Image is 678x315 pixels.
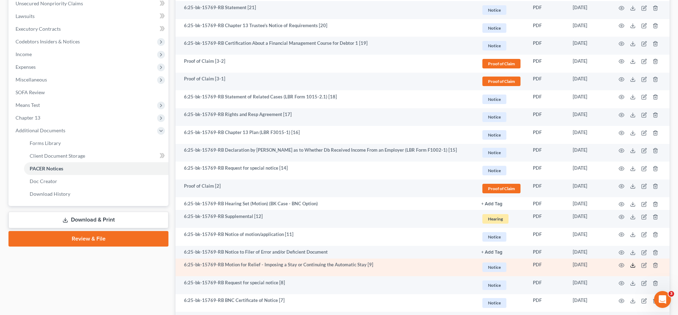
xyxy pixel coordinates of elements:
[24,162,168,175] a: PACER Notices
[482,95,506,104] span: Notice
[176,180,476,198] td: Proof of Claim [2]
[482,77,521,86] span: Proof of Claim
[527,1,567,19] td: PDF
[481,129,522,141] a: Notice
[10,10,168,23] a: Lawsuits
[654,291,671,308] iframe: Intercom live chat
[482,59,521,68] span: Proof of Claim
[481,200,522,207] a: + Add Tag
[482,41,506,50] span: Notice
[482,148,506,157] span: Notice
[482,184,521,193] span: Proof of Claim
[668,291,674,297] span: 3
[481,249,522,255] a: + Add Tag
[482,5,506,15] span: Notice
[16,51,32,57] span: Income
[481,58,522,69] a: Proof of Claim
[481,250,502,255] button: + Add Tag
[567,210,610,228] td: [DATE]
[567,294,610,312] td: [DATE]
[481,297,522,309] a: Notice
[567,1,610,19] td: [DATE]
[527,162,567,180] td: PDF
[176,19,476,37] td: 6:25-bk-15769-RB Chapter 13 Trustee's Notice of Requirements [20]
[30,153,85,159] span: Client Document Storage
[176,73,476,91] td: Proof of Claim [3-1]
[482,280,506,290] span: Notice
[527,276,567,294] td: PDF
[567,55,610,73] td: [DATE]
[176,294,476,312] td: 6:25-bk-15769-RB BNC Certificate of Notice [7]
[527,90,567,108] td: PDF
[8,231,168,247] a: Review & File
[567,197,610,210] td: [DATE]
[24,175,168,188] a: Doc Creator
[481,213,522,225] a: Hearing
[176,246,476,259] td: 6:25-bk-15769-RB Notice to Filer of Error and/or Deficient Document
[176,1,476,19] td: 6:25-bk-15769-RB Statement [21]
[176,90,476,108] td: 6:25-bk-15769-RB Statement of Related Cases (LBR Form 1015-2.1) [18]
[567,228,610,246] td: [DATE]
[482,262,506,272] span: Notice
[481,231,522,243] a: Notice
[527,55,567,73] td: PDF
[527,180,567,198] td: PDF
[527,294,567,312] td: PDF
[527,228,567,246] td: PDF
[481,202,502,206] button: + Add Tag
[567,73,610,91] td: [DATE]
[482,112,506,122] span: Notice
[16,89,45,95] span: SOFA Review
[176,144,476,162] td: 6:25-bk-15769-RB Declaration by [PERSON_NAME] as to Whether Db Received Income From an Employer (...
[527,210,567,228] td: PDF
[176,162,476,180] td: 6:25-bk-15769-RB Request for special notice [14]
[16,77,47,83] span: Miscellaneous
[527,259,567,277] td: PDF
[8,212,168,228] a: Download & Print
[481,261,522,273] a: Notice
[527,108,567,126] td: PDF
[481,22,522,34] a: Notice
[176,228,476,246] td: 6:25-bk-15769-RB Notice of motion/application [11]
[567,144,610,162] td: [DATE]
[24,188,168,200] a: Download History
[176,210,476,228] td: 6:25-bk-15769-RB Supplemental [12]
[30,165,63,171] span: PACER Notices
[481,111,522,123] a: Notice
[16,38,80,44] span: Codebtors Insiders & Notices
[16,64,36,70] span: Expenses
[24,150,168,162] a: Client Document Storage
[567,108,610,126] td: [DATE]
[24,137,168,150] a: Forms Library
[567,90,610,108] td: [DATE]
[567,37,610,55] td: [DATE]
[482,232,506,242] span: Notice
[482,166,506,175] span: Notice
[481,279,522,291] a: Notice
[10,86,168,99] a: SOFA Review
[481,147,522,158] a: Notice
[527,19,567,37] td: PDF
[176,197,476,210] td: 6:25-bk-15769-RB Hearing Set (Motion) (BK Case - BNC Option)
[567,246,610,259] td: [DATE]
[16,102,40,108] span: Means Test
[527,126,567,144] td: PDF
[527,197,567,210] td: PDF
[176,37,476,55] td: 6:25-bk-15769-RB Certification About a Financial Management Course for Debtor 1 [19]
[482,214,509,224] span: Hearing
[527,73,567,91] td: PDF
[481,183,522,194] a: Proof of Claim
[30,178,57,184] span: Doc Creator
[16,26,61,32] span: Executory Contracts
[482,130,506,140] span: Notice
[481,40,522,52] a: Notice
[16,127,65,133] span: Additional Documents
[527,246,567,259] td: PDF
[481,93,522,105] a: Notice
[30,191,70,197] span: Download History
[567,19,610,37] td: [DATE]
[176,55,476,73] td: Proof of Claim [3-2]
[16,13,35,19] span: Lawsuits
[482,23,506,33] span: Notice
[176,108,476,126] td: 6:25-bk-15769-RB Rights and Resp Agreement [17]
